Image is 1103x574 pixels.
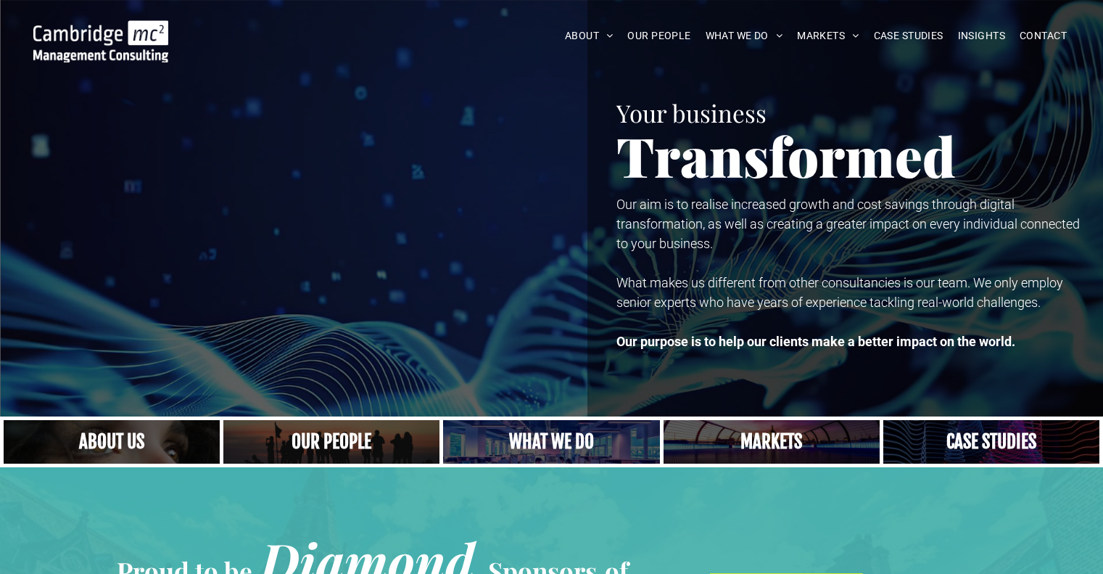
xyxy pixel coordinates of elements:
[616,97,767,128] span: Your business
[223,420,439,464] a: A crowd in silhouette at sunset, on a rise or lookout point
[951,25,1012,47] a: INSIGHTS
[616,197,1080,251] span: Our aim is to realise increased growth and cost savings through digital transformation, as well a...
[620,25,698,47] a: OUR PEOPLE
[558,25,621,47] a: ABOUT
[443,420,659,464] a: A yoga teacher lifting his whole body off the ground in the peacock pose
[698,25,790,47] a: WHAT WE DO
[1012,25,1074,47] a: CONTACT
[616,334,1015,349] strong: Our purpose is to help our clients make a better impact on the world.
[664,420,880,464] a: Our Markets | Cambridge Management Consulting
[616,119,956,192] span: Transformed
[790,25,866,47] a: MARKETS
[33,20,168,62] img: Go to Homepage
[33,22,168,38] a: Your Business Transformed | Cambridge Management Consulting
[4,420,220,464] a: Close up of woman's face, centered on her eyes
[616,275,1063,310] span: What makes us different from other consultancies is our team. We only employ senior experts who h...
[867,25,951,47] a: CASE STUDIES
[883,420,1099,464] a: CASE STUDIES | See an Overview of All Our Case Studies | Cambridge Management Consulting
